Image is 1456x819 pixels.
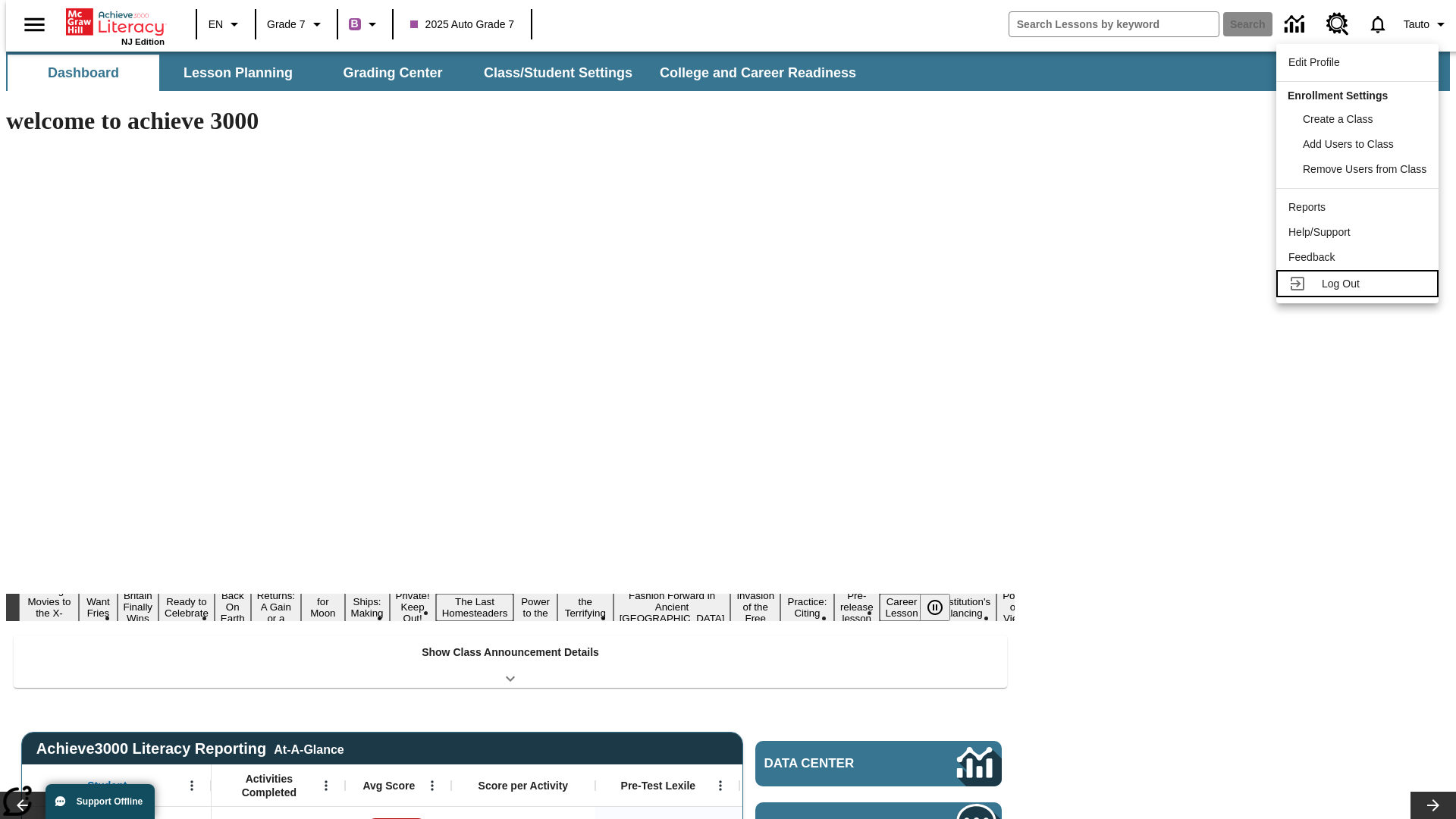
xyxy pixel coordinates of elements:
span: Add Users to Class [1303,138,1394,150]
span: Edit Profile [1288,56,1340,68]
span: Feedback [1288,251,1335,263]
span: Enrollment Settings [1288,89,1388,102]
span: Help/Support [1288,226,1351,238]
span: Remove Users from Class [1303,163,1426,175]
span: Create a Class [1303,113,1373,125]
span: Log Out [1322,278,1360,290]
body: Maximum 600 characters Press Escape to exit toolbar Press Alt + F10 to reach toolbar [6,12,221,26]
span: Reports [1288,201,1326,213]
